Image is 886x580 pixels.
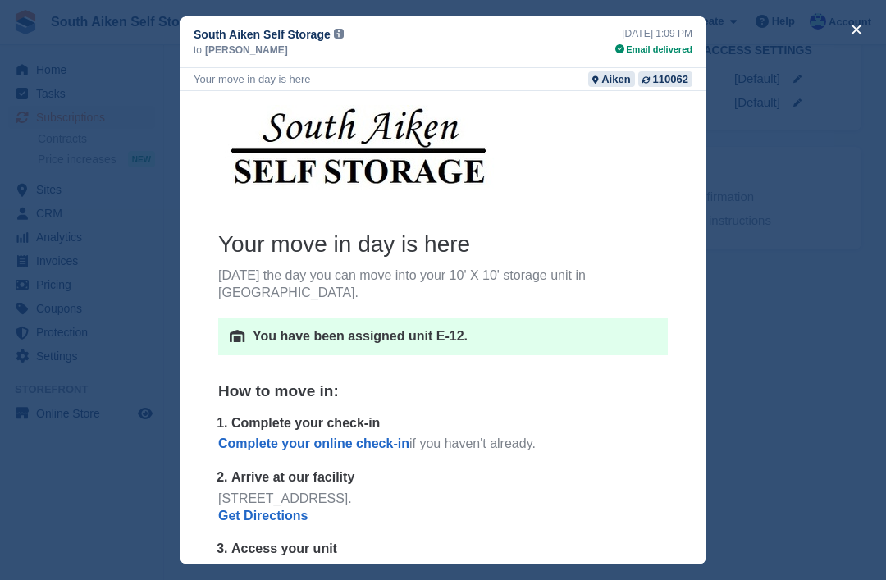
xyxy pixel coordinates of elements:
div: Email delivered [615,43,692,57]
div: [STREET_ADDRESS]. [38,400,487,417]
a: 110062 [638,71,692,87]
span: to [194,43,202,57]
b: 494012 [221,472,264,486]
p: Access your unit [51,450,487,467]
div: Aiken [601,71,630,87]
div: [DATE] 1:09 PM [615,26,692,41]
div: Your move in day is here [194,71,311,87]
div: 110062 [653,71,688,87]
img: icon-info-grey-7440780725fd019a000dd9b08b2336e03edf1995a4989e88bcd33f0948082b44.svg [334,29,344,39]
p: Arrive at our facility [51,378,487,395]
span: South Aiken Self Storage [194,26,331,43]
h3: Your move in day is here [38,139,487,168]
h5: How to move in: [38,290,487,311]
img: unit-icon-4d0f24e8a8d05ce1744990f234e9874851be716344c385a2e4b7f33b222dedbf.png [49,239,65,251]
a: Aiken [588,71,634,87]
p: When you arrive enter the code . [38,471,487,505]
p: [DATE] the day you can move into your 10' X 10' storage unit in [GEOGRAPHIC_DATA]. [38,176,487,211]
button: close [843,16,870,43]
p: Complete your check-in [51,324,487,341]
img: South Aiken Self Storage Logo [38,14,317,99]
span: [PERSON_NAME] [205,43,288,57]
a: Complete your online check-in [38,345,229,359]
p: if you haven't already. [38,345,487,378]
p: You have been assigned unit E-12. [72,237,476,254]
a: Get Directions [38,418,127,432]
